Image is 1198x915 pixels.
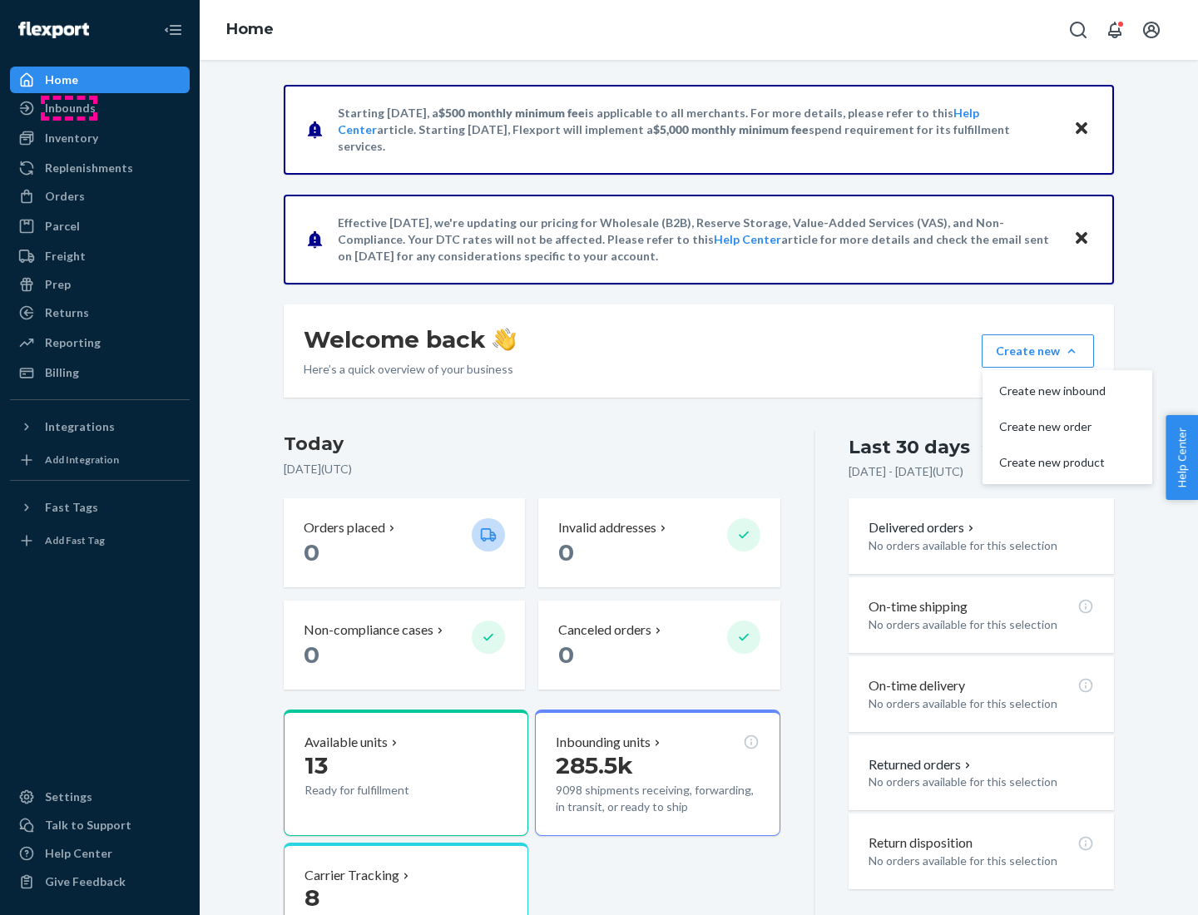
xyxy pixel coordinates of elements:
[45,453,119,467] div: Add Integration
[714,232,781,246] a: Help Center
[304,782,458,799] p: Ready for fulfillment
[45,218,80,235] div: Parcel
[1135,13,1168,47] button: Open account menu
[213,6,287,54] ol: breadcrumbs
[304,883,319,912] span: 8
[849,463,963,480] p: [DATE] - [DATE] ( UTC )
[45,418,115,435] div: Integrations
[849,434,970,460] div: Last 30 days
[304,866,399,885] p: Carrier Tracking
[338,215,1057,265] p: Effective [DATE], we're updating our pricing for Wholesale (B2B), Reserve Storage, Value-Added Se...
[45,188,85,205] div: Orders
[45,248,86,265] div: Freight
[18,22,89,38] img: Flexport logo
[284,710,528,836] button: Available units13Ready for fulfillment
[556,733,651,752] p: Inbounding units
[284,431,780,457] h3: Today
[869,833,973,853] p: Return disposition
[45,789,92,805] div: Settings
[10,359,190,386] a: Billing
[45,364,79,381] div: Billing
[10,527,190,554] a: Add Fast Tag
[10,812,190,838] a: Talk to Support
[999,385,1106,397] span: Create new inbound
[304,361,516,378] p: Here’s a quick overview of your business
[493,328,516,351] img: hand-wave emoji
[538,601,780,690] button: Canceled orders 0
[10,243,190,270] a: Freight
[869,537,1094,554] p: No orders available for this selection
[10,213,190,240] a: Parcel
[653,122,809,136] span: $5,000 monthly minimum fee
[556,751,633,779] span: 285.5k
[869,755,974,774] button: Returned orders
[869,616,1094,633] p: No orders available for this selection
[558,640,574,669] span: 0
[10,494,190,521] button: Fast Tags
[535,710,780,836] button: Inbounding units285.5k9098 shipments receiving, forwarding, in transit, or ready to ship
[982,334,1094,368] button: Create newCreate new inboundCreate new orderCreate new product
[45,334,101,351] div: Reporting
[1071,227,1092,251] button: Close
[284,461,780,477] p: [DATE] ( UTC )
[45,845,112,862] div: Help Center
[1062,13,1095,47] button: Open Search Box
[304,538,319,566] span: 0
[986,373,1149,409] button: Create new inbound
[304,751,328,779] span: 13
[284,498,525,587] button: Orders placed 0
[869,518,978,537] button: Delivered orders
[10,183,190,210] a: Orders
[304,518,385,537] p: Orders placed
[986,409,1149,445] button: Create new order
[156,13,190,47] button: Close Navigation
[45,130,98,146] div: Inventory
[999,421,1106,433] span: Create new order
[284,601,525,690] button: Non-compliance cases 0
[10,840,190,867] a: Help Center
[1166,415,1198,500] button: Help Center
[558,538,574,566] span: 0
[45,533,105,547] div: Add Fast Tag
[869,676,965,695] p: On-time delivery
[45,304,89,321] div: Returns
[10,868,190,895] button: Give Feedback
[304,621,433,640] p: Non-compliance cases
[45,100,96,116] div: Inbounds
[438,106,585,120] span: $500 monthly minimum fee
[10,784,190,810] a: Settings
[10,413,190,440] button: Integrations
[45,276,71,293] div: Prep
[869,853,1094,869] p: No orders available for this selection
[538,498,780,587] button: Invalid addresses 0
[45,873,126,890] div: Give Feedback
[10,271,190,298] a: Prep
[304,733,388,752] p: Available units
[45,160,133,176] div: Replenishments
[558,518,656,537] p: Invalid addresses
[556,782,759,815] p: 9098 shipments receiving, forwarding, in transit, or ready to ship
[1098,13,1131,47] button: Open notifications
[10,329,190,356] a: Reporting
[10,95,190,121] a: Inbounds
[10,447,190,473] a: Add Integration
[869,774,1094,790] p: No orders available for this selection
[338,105,1057,155] p: Starting [DATE], a is applicable to all merchants. For more details, please refer to this article...
[869,695,1094,712] p: No orders available for this selection
[558,621,651,640] p: Canceled orders
[45,72,78,88] div: Home
[10,125,190,151] a: Inventory
[45,499,98,516] div: Fast Tags
[999,457,1106,468] span: Create new product
[10,67,190,93] a: Home
[226,20,274,38] a: Home
[45,817,131,833] div: Talk to Support
[304,640,319,669] span: 0
[986,445,1149,481] button: Create new product
[10,299,190,326] a: Returns
[10,155,190,181] a: Replenishments
[1071,117,1092,141] button: Close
